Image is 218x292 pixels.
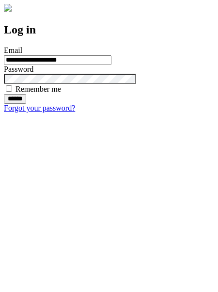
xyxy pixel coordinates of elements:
label: Password [4,65,33,73]
label: Email [4,46,22,54]
img: logo-4e3dc11c47720685a147b03b5a06dd966a58ff35d612b21f08c02c0306f2b779.png [4,4,12,12]
label: Remember me [16,85,61,93]
a: Forgot your password? [4,104,75,112]
h2: Log in [4,23,214,36]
